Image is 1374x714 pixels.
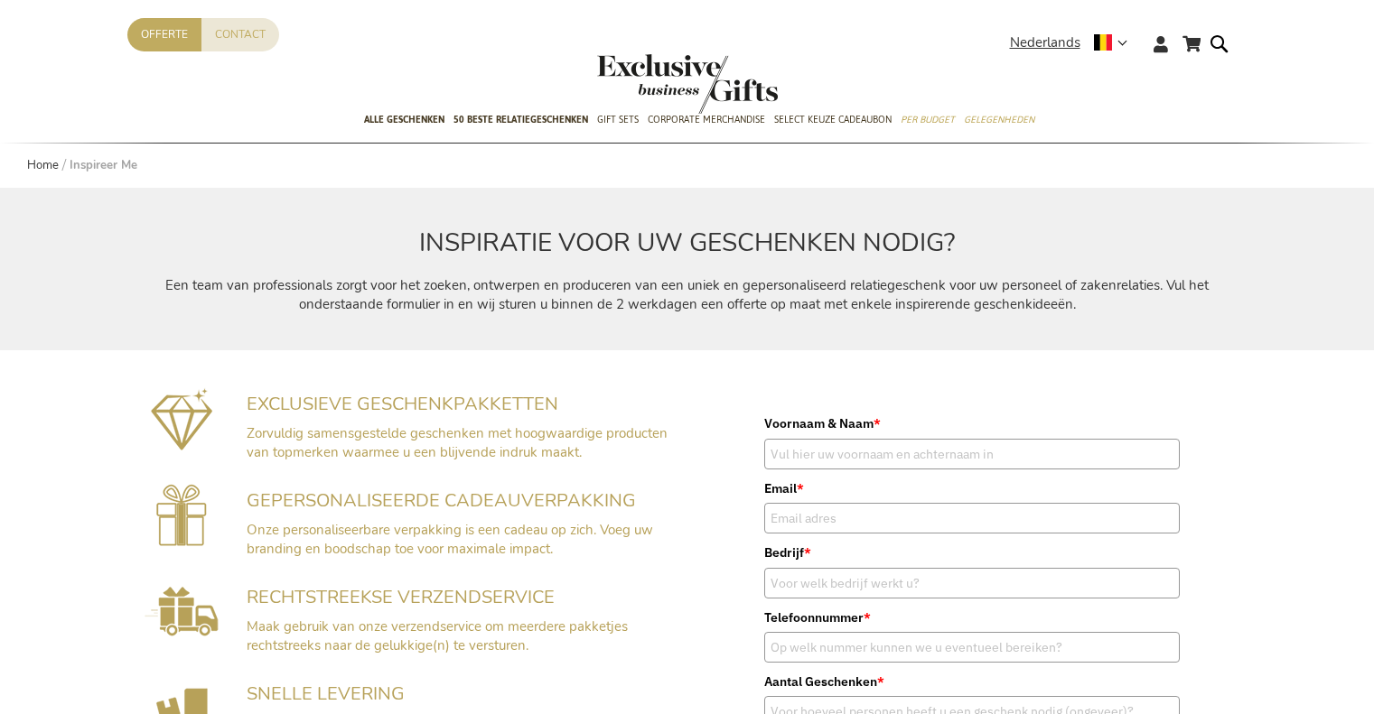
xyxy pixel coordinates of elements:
a: Select Keuze Cadeaubon [774,98,892,144]
label: Email [764,478,1180,498]
label: Bedrijf [764,542,1180,562]
input: Email adres [764,503,1180,533]
span: Onze personaliseerbare verpakking is een cadeau op zich. Voeg uw branding en boodschap toe voor m... [247,521,653,558]
a: Offerte [127,18,201,51]
span: SNELLE LEVERING [247,682,405,706]
a: Alle Geschenken [364,98,444,144]
a: 50 beste relatiegeschenken [453,98,588,144]
span: Alle Geschenken [364,110,444,129]
img: Gepersonaliseerde cadeauverpakking voorzien van uw branding [156,484,207,546]
input: Op welk nummer kunnen we u eventueel bereiken? [764,632,1180,663]
span: GEPERSONALISEERDE CADEAUVERPAKKING [247,488,636,513]
span: 50 beste relatiegeschenken [453,110,588,129]
span: EXCLUSIEVE GESCHENKPAKKETTEN [247,392,558,416]
span: Gelegenheden [964,110,1034,129]
label: Aantal Geschenken [764,672,1180,691]
label: Telefoonnummer [764,607,1180,627]
a: Rechtstreekse Verzendservice [145,623,219,641]
a: Gelegenheden [964,98,1034,144]
p: Een team van professionals zorgt voor het zoeken, ontwerpen en produceren van een uniek en gepers... [137,276,1237,315]
input: Voor welk bedrijf werkt u? [764,568,1180,598]
a: Per Budget [901,98,955,144]
img: Exclusieve geschenkpakketten mét impact [151,386,213,450]
span: Maak gebruik van onze verzendservice om meerdere pakketjes rechtstreeks naar de gelukkige(n) te v... [247,617,628,654]
img: Exclusive Business gifts logo [597,54,778,114]
span: Select Keuze Cadeaubon [774,110,892,129]
a: Contact [201,18,279,51]
a: store logo [597,54,687,114]
strong: Inspireer Me [70,157,137,173]
input: Vul hier uw voornaam en achternaam in [764,439,1180,469]
span: Zorvuldig samensgestelde geschenken met hoogwaardige producten van topmerken waarmee u een blijve... [247,424,668,461]
span: Per Budget [901,110,955,129]
a: Home [27,157,59,173]
span: Nederlands [1010,32,1080,53]
span: RECHTSTREEKSE VERZENDSERVICE [247,585,555,609]
img: Rechtstreekse Verzendservice [145,587,219,636]
label: Voornaam & Naam [764,413,1180,433]
h2: INSPIRATIE VOOR UW GESCHENKEN NODIG? [137,229,1237,257]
